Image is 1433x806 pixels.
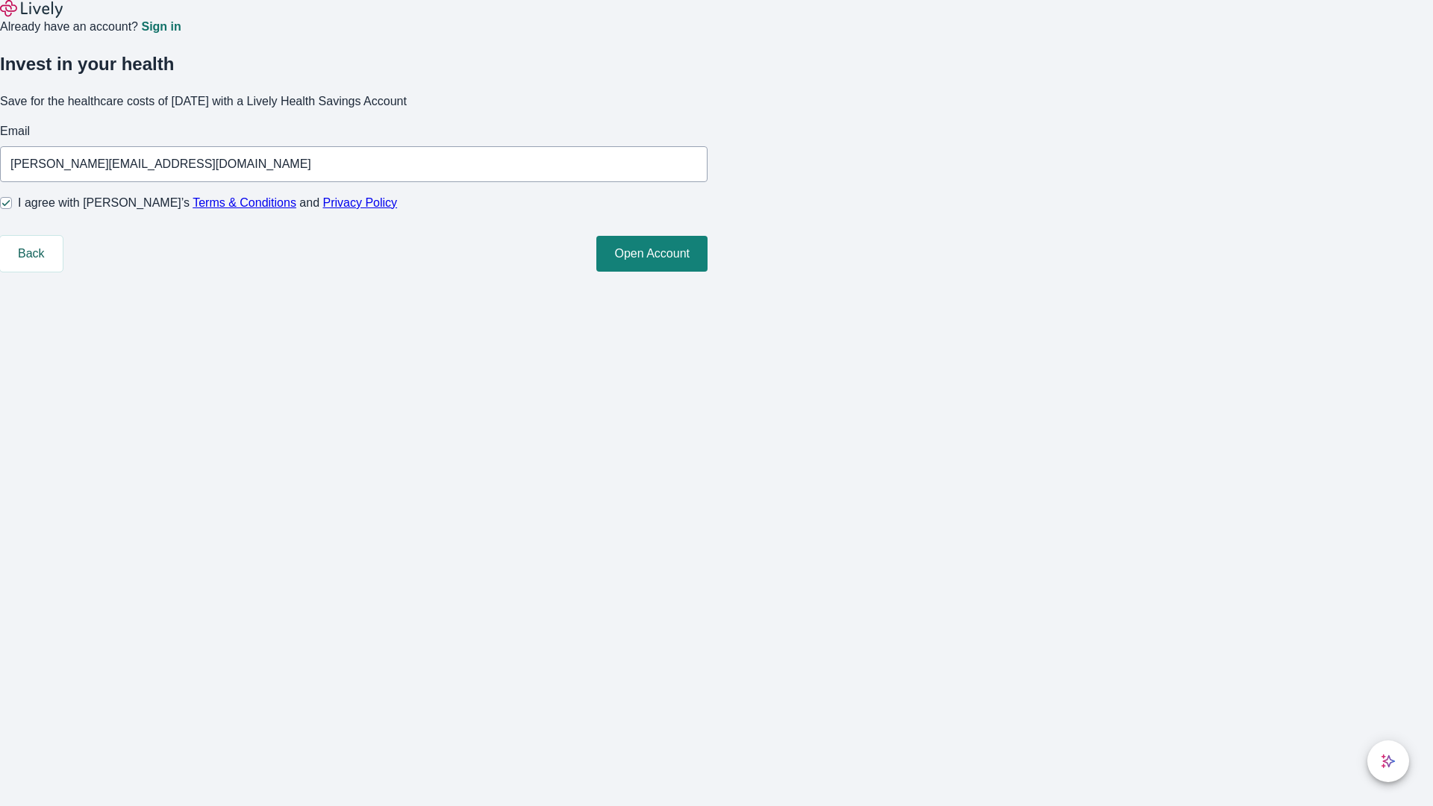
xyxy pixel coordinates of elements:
span: I agree with [PERSON_NAME]’s and [18,194,397,212]
a: Sign in [141,21,181,33]
button: chat [1367,740,1409,782]
a: Terms & Conditions [193,196,296,209]
svg: Lively AI Assistant [1381,754,1396,769]
a: Privacy Policy [323,196,398,209]
button: Open Account [596,236,708,272]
